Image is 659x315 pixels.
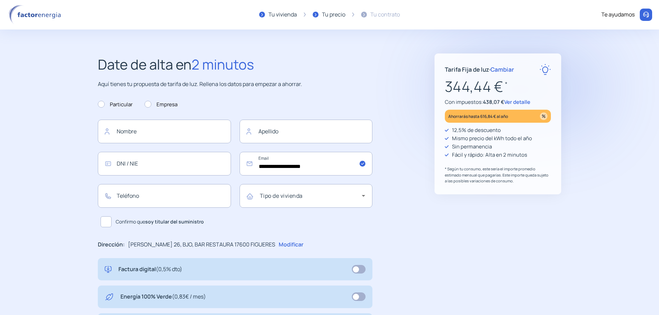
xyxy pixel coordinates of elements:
img: energy-green.svg [105,292,114,301]
span: 2 minutos [192,55,254,74]
p: Factura digital [118,265,182,274]
b: soy titular del suministro [145,218,204,225]
h2: Date de alta en [98,53,372,75]
p: Ahorrarás hasta 616,84 € al año [448,112,508,120]
span: 438,07 € [483,98,504,106]
p: Modificar [279,240,303,249]
p: * Según tu consumo, este sería el importe promedio estimado mensual que pagarías. Este importe qu... [445,166,551,184]
p: [PERSON_NAME] 26, BJO, BAR RESTAURA 17600 FIGUERES [128,240,275,249]
span: Ver detalle [504,98,530,106]
p: Aquí tienes tu propuesta de tarifa de luz. Rellena los datos para empezar a ahorrar. [98,80,372,89]
img: logo factor [7,5,65,25]
label: Empresa [144,100,177,109]
img: rate-E.svg [540,64,551,75]
img: digital-invoice.svg [105,265,112,274]
p: Dirección: [98,240,125,249]
p: Sin permanencia [452,143,492,151]
label: Particular [98,100,132,109]
div: Te ayudamos [601,10,635,19]
p: Energía 100% Verde [120,292,206,301]
p: Con impuestos: [445,98,551,106]
p: Tarifa Fija de luz · [445,65,514,74]
div: Tu precio [322,10,345,19]
img: percentage_icon.svg [540,112,547,120]
p: 12,5% de descuento [452,126,501,134]
mat-label: Tipo de vivienda [260,192,303,199]
div: Tu vivienda [268,10,297,19]
img: llamar [643,11,649,18]
span: Confirmo que [116,218,204,226]
span: (0,5% dto) [156,265,182,273]
p: Mismo precio del kWh todo el año [452,134,532,143]
div: Tu contrato [370,10,400,19]
p: 344,44 € [445,75,551,98]
span: Cambiar [490,65,514,73]
p: Fácil y rápido: Alta en 2 minutos [452,151,527,159]
span: (0,83€ / mes) [172,293,206,300]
